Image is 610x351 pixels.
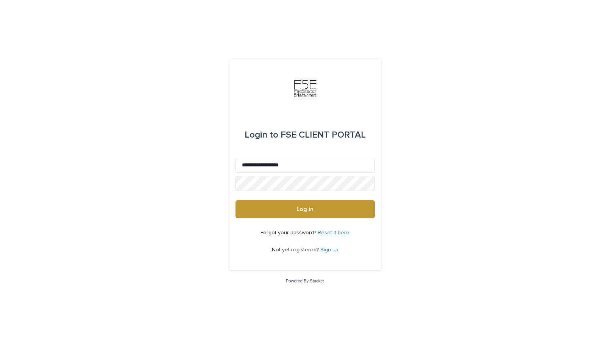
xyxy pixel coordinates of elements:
[296,206,314,212] span: Log in
[236,200,375,218] button: Log in
[272,247,320,252] span: Not yet registered?
[286,279,324,283] a: Powered By Stacker
[261,230,318,235] span: Forgot your password?
[320,247,339,252] a: Sign up
[245,124,366,146] div: FSE CLIENT PORTAL
[245,130,278,139] span: Login to
[294,77,317,100] img: Km9EesSdRbS9ajqhBzyo
[318,230,349,235] a: Reset it here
